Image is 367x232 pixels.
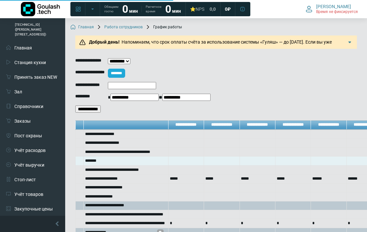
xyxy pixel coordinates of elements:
[79,39,86,46] img: Предупреждение
[316,4,351,9] span: [PERSON_NAME]
[186,3,220,15] a: ⭐NPS 0,0
[196,7,204,12] span: NPS
[146,5,161,14] span: Расчетное время
[190,6,204,12] div: ⭐
[221,3,235,15] a: 0 ₽
[70,25,94,30] a: Главная
[87,39,346,58] span: Напоминаем, что срок оплаты счёта за использование системы «Гуляш» — до [DATE]. Если вы уже произ...
[346,39,353,46] img: Подробнее
[21,2,60,16] img: Логотип компании Goulash.tech
[165,3,171,15] strong: 0
[104,5,118,14] span: Обещаем гостю
[225,6,228,12] span: 0
[122,3,128,15] strong: 0
[96,25,143,30] a: Работа сотрудников
[100,3,185,15] a: Обещаем гостю 0 мин Расчетное время 0 мин
[228,6,231,12] span: ₽
[316,9,358,15] span: Время не фиксируется
[302,2,362,16] button: [PERSON_NAME] Время не фиксируется
[145,25,182,30] span: График работы
[172,8,181,14] span: мин
[89,39,120,45] b: Добрый день!
[129,8,138,14] span: мин
[210,6,216,12] span: 0,0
